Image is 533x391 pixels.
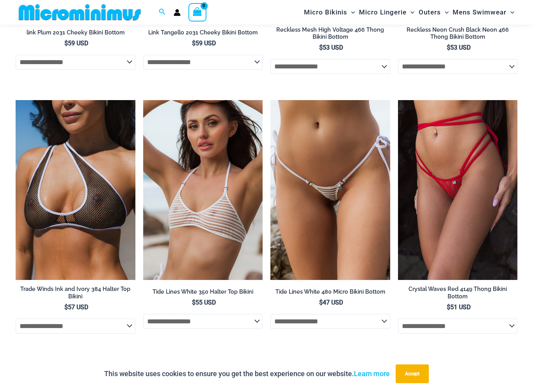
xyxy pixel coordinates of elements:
a: Tide Lines White 480 Micro Bikini Bottom [270,288,390,298]
h2: Trade Winds Ink and Ivory 384 Halter Top Bikini [16,285,135,300]
h2: Crystal Waves Red 4149 Thong Bikini Bottom [398,285,518,300]
span: Menu Toggle [407,2,414,22]
a: Crystal Waves 4149 Thong 01Crystal Waves 305 Tri Top 4149 Thong 01Crystal Waves 305 Tri Top 4149 ... [398,100,518,280]
a: Crystal Waves Red 4149 Thong Bikini Bottom [398,285,518,303]
bdi: 53 USD [319,44,343,51]
img: Tide Lines White 480 Micro 01 [270,100,390,280]
a: link Plum 2031 Cheeky Bikini Bottom [16,29,135,39]
a: Micro LingerieMenu ToggleMenu Toggle [357,2,416,22]
a: Tide Lines White 480 Micro 01Tide Lines White 480 Micro 02Tide Lines White 480 Micro 02 [270,100,390,280]
a: Search icon link [159,7,166,17]
a: Link Tangello 2031 Cheeky Bikini Bottom [143,29,263,39]
bdi: 59 USD [192,39,216,47]
span: Menu Toggle [441,2,449,22]
bdi: 53 USD [447,44,471,51]
a: Account icon link [174,9,181,16]
span: Mens Swimwear [453,2,506,22]
span: $ [447,44,450,51]
span: $ [64,39,68,47]
button: Accept [396,364,429,383]
a: Trade Winds Ink and Ivory 384 Halter Top Bikini [16,285,135,303]
a: OutersMenu ToggleMenu Toggle [417,2,451,22]
a: Micro BikinisMenu ToggleMenu Toggle [302,2,357,22]
span: $ [319,299,323,306]
span: Micro Lingerie [359,2,407,22]
h2: Reckless Neon Crush Black Neon 466 Thong Bikini Bottom [398,26,518,41]
a: Tradewinds Ink and Ivory 384 Halter 01Tradewinds Ink and Ivory 384 Halter 02Tradewinds Ink and Iv... [16,100,135,280]
a: View Shopping Cart, empty [188,3,206,21]
a: Learn more [354,369,390,378]
span: $ [64,303,68,311]
span: $ [319,44,323,51]
a: Reckless Mesh High Voltage 466 Thong Bikini Bottom [270,26,390,44]
h2: Tide Lines White 350 Halter Top Bikini [143,288,263,296]
a: Tide Lines White 350 Halter Top Bikini [143,288,263,298]
a: Reckless Neon Crush Black Neon 466 Thong Bikini Bottom [398,26,518,44]
bdi: 59 USD [64,39,88,47]
span: $ [447,303,450,311]
bdi: 57 USD [64,303,88,311]
bdi: 55 USD [192,299,216,306]
h2: Tide Lines White 480 Micro Bikini Bottom [270,288,390,296]
span: $ [192,39,195,47]
a: Tide Lines White 350 Halter Top 01Tide Lines White 350 Halter Top 480 MicroTide Lines White 350 H... [143,100,263,280]
img: Tradewinds Ink and Ivory 384 Halter 01 [16,100,135,280]
img: Tide Lines White 350 Halter Top 01 [143,100,263,280]
h2: Reckless Mesh High Voltage 466 Thong Bikini Bottom [270,26,390,41]
span: Menu Toggle [506,2,514,22]
img: MM SHOP LOGO FLAT [16,4,144,21]
h2: link Plum 2031 Cheeky Bikini Bottom [16,29,135,36]
h2: Link Tangello 2031 Cheeky Bikini Bottom [143,29,263,36]
bdi: 47 USD [319,299,343,306]
span: Menu Toggle [347,2,355,22]
bdi: 51 USD [447,303,471,311]
a: Mens SwimwearMenu ToggleMenu Toggle [451,2,516,22]
p: This website uses cookies to ensure you get the best experience on our website. [104,368,390,380]
span: Outers [419,2,441,22]
span: $ [192,299,195,306]
nav: Site Navigation [301,1,517,23]
span: Micro Bikinis [304,2,347,22]
img: Crystal Waves 4149 Thong 01 [398,100,518,280]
